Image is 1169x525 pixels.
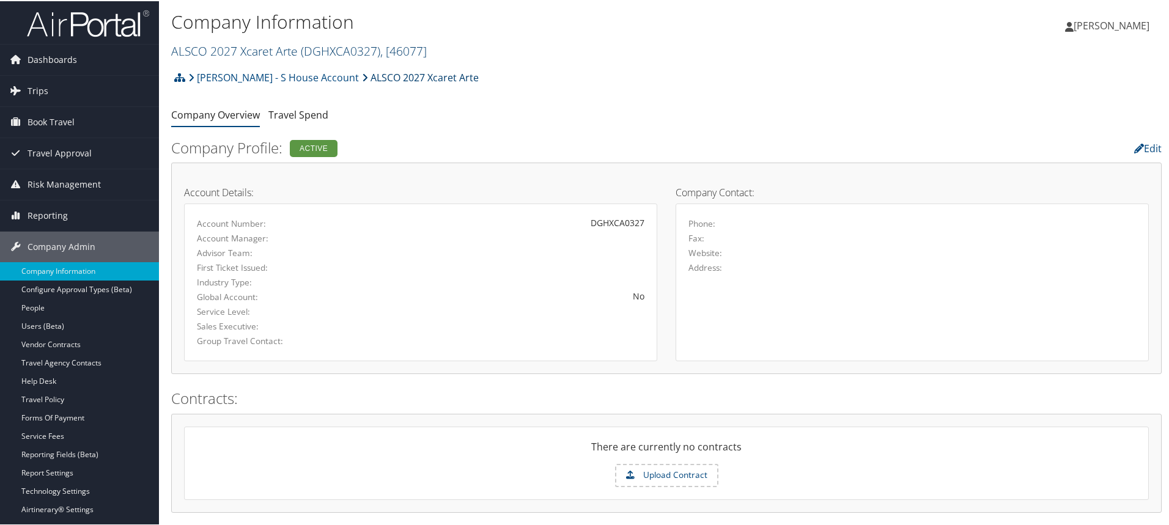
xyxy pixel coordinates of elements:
a: [PERSON_NAME] [1065,6,1162,43]
label: First Ticket Issued: [197,260,334,273]
label: Website: [688,246,722,258]
label: Global Account: [197,290,334,302]
img: airportal-logo.png [27,8,149,37]
span: Dashboards [28,43,77,74]
label: Industry Type: [197,275,334,287]
label: Advisor Team: [197,246,334,258]
h4: Company Contact: [676,186,1149,196]
label: Sales Executive: [197,319,334,331]
a: ALSCO 2027 Xcaret Arte [362,64,479,89]
span: , [ 46077 ] [380,42,427,58]
label: Fax: [688,231,704,243]
span: Travel Approval [28,137,92,167]
h4: Account Details: [184,186,657,196]
label: Upload Contract [616,464,717,485]
span: Book Travel [28,106,75,136]
span: Trips [28,75,48,105]
div: DGHXCA0327 [352,215,644,228]
label: Phone: [688,216,715,229]
label: Account Number: [197,216,334,229]
label: Account Manager: [197,231,334,243]
a: Travel Spend [268,107,328,120]
span: Risk Management [28,168,101,199]
span: Reporting [28,199,68,230]
span: Company Admin [28,230,95,261]
a: [PERSON_NAME] - S House Account [188,64,359,89]
div: There are currently no contracts [185,438,1148,463]
label: Group Travel Contact: [197,334,334,346]
h2: Contracts: [171,387,1162,408]
h2: Company Profile: [171,136,825,157]
a: Company Overview [171,107,260,120]
span: ( DGHXCA0327 ) [301,42,380,58]
h1: Company Information [171,8,832,34]
div: Active [290,139,337,156]
label: Service Level: [197,304,334,317]
span: [PERSON_NAME] [1074,18,1149,31]
label: Address: [688,260,722,273]
a: Edit [1134,141,1162,154]
a: ALSCO 2027 Xcaret Arte [171,42,427,58]
div: No [352,288,644,301]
